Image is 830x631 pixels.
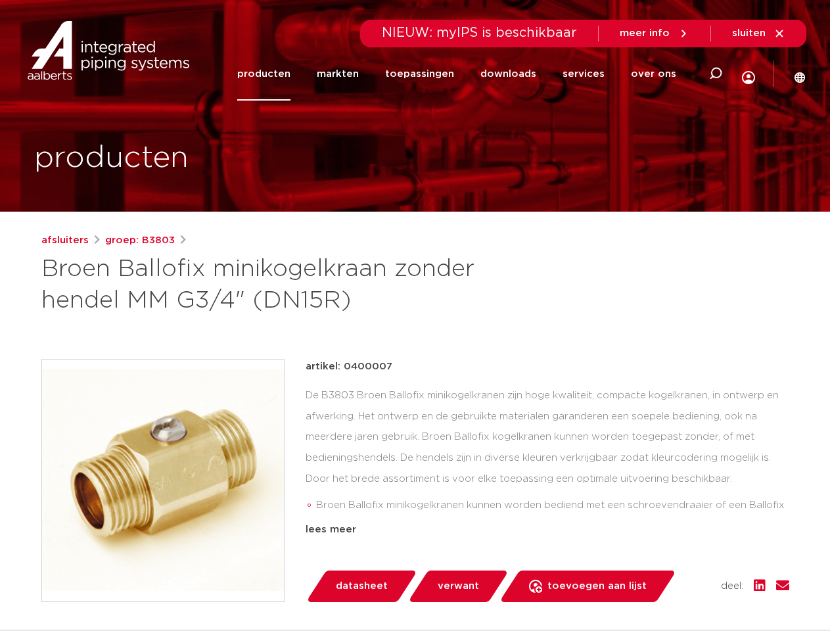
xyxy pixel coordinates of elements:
a: toepassingen [385,47,454,101]
span: NIEUW: myIPS is beschikbaar [382,26,577,39]
span: toevoegen aan lijst [547,576,647,597]
a: verwant [407,571,509,602]
li: Broen Ballofix minikogelkranen kunnen worden bediend met een schroevendraaier of een Ballofix hendel [316,495,789,537]
span: datasheet [336,576,388,597]
nav: Menu [237,47,676,101]
a: meer info [620,28,689,39]
a: sluiten [732,28,785,39]
a: over ons [631,47,676,101]
span: deel: [721,578,743,594]
a: datasheet [306,571,417,602]
span: verwant [438,576,479,597]
div: lees meer [306,522,789,538]
h1: Broen Ballofix minikogelkraan zonder hendel MM G3/4" (DN15R) [41,254,535,317]
a: groep: B3803 [105,233,175,248]
img: Product Image for Broen Ballofix minikogelkraan zonder hendel MM G3/4" (DN15R) [42,360,284,601]
a: producten [237,47,290,101]
a: services [563,47,605,101]
div: my IPS [742,43,755,105]
span: meer info [620,28,670,38]
a: downloads [480,47,536,101]
a: markten [317,47,359,101]
span: sluiten [732,28,766,38]
h1: producten [34,137,189,179]
p: artikel: 0400007 [306,359,392,375]
a: afsluiters [41,233,89,248]
div: De B3803 Broen Ballofix minikogelkranen zijn hoge kwaliteit, compacte kogelkranen, in ontwerp en ... [306,385,789,517]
